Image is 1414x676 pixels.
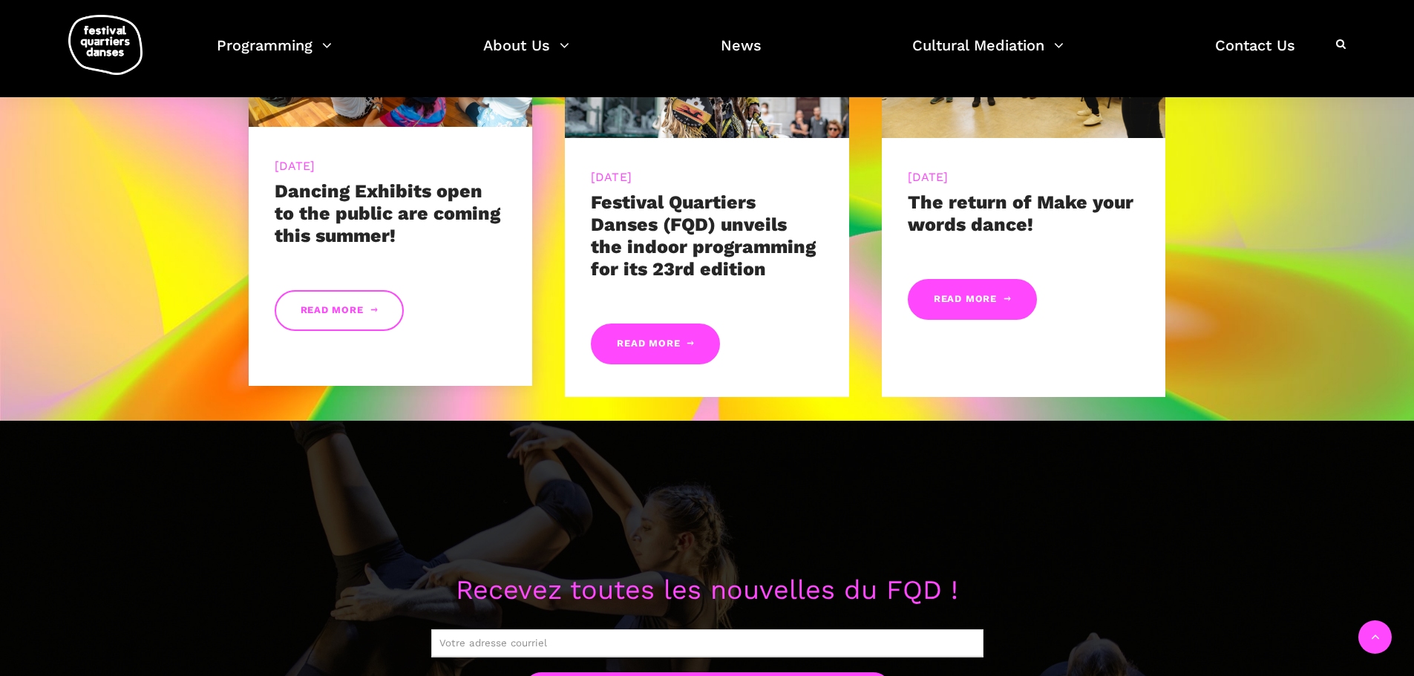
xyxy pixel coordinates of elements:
a: Dancing Exhibits open to the public are coming this summer! [275,180,500,246]
a: Cultural Mediation [912,33,1064,76]
a: The return of Make your words dance! [908,191,1133,235]
img: logo-fqd-med [68,15,143,75]
a: [DATE] [591,170,632,184]
a: [DATE] [908,170,949,184]
a: Read More [275,290,404,331]
a: News [721,33,762,76]
a: Festival Quartiers Danses (FQD) unveils the indoor programming for its 23rd edition [591,191,816,280]
a: Programming [217,33,332,76]
a: About Us [483,33,569,76]
input: Votre adresse courriel [431,629,983,657]
a: Contact Us [1215,33,1295,76]
a: [DATE] [275,159,315,173]
p: Recevez toutes les nouvelles du FQD ! [247,569,1168,612]
a: Read More [908,279,1037,320]
a: Read More [591,324,720,364]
